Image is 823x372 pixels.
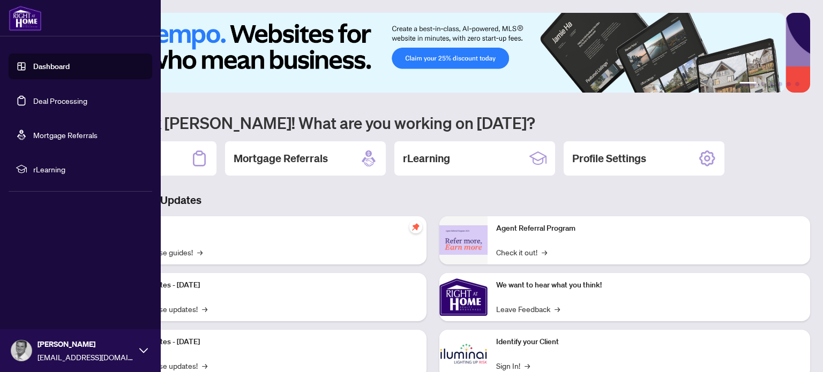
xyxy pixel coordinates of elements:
[409,221,422,233] span: pushpin
[56,13,785,93] img: Slide 0
[33,163,145,175] span: rLearning
[778,82,782,86] button: 4
[496,279,802,291] p: We want to hear what you think!
[113,223,418,234] p: Self-Help
[33,130,98,140] a: Mortgage Referrals
[496,303,560,315] a: Leave Feedback→
[439,273,488,321] img: We want to hear what you think!
[525,360,530,371] span: →
[439,225,488,255] img: Agent Referral Program
[56,112,810,133] h1: Welcome back [PERSON_NAME]! What are you working on [DATE]?
[555,303,560,315] span: →
[542,246,547,258] span: →
[739,82,757,86] button: 1
[202,303,207,315] span: →
[780,335,812,367] button: Open asap
[56,193,810,208] h3: Brokerage & Industry Updates
[496,336,802,348] p: Identify your Client
[572,151,646,166] h2: Profile Settings
[202,360,207,371] span: →
[33,62,70,71] a: Dashboard
[38,338,134,350] span: [PERSON_NAME]
[113,279,418,291] p: Platform Updates - [DATE]
[11,340,32,361] img: Profile Icon
[38,351,134,363] span: [EMAIL_ADDRESS][DOMAIN_NAME]
[496,223,802,234] p: Agent Referral Program
[9,5,42,31] img: logo
[496,360,530,371] a: Sign In!→
[769,82,774,86] button: 3
[33,96,87,105] a: Deal Processing
[113,336,418,348] p: Platform Updates - [DATE]
[787,82,791,86] button: 5
[234,151,328,166] h2: Mortgage Referrals
[761,82,765,86] button: 2
[496,246,547,258] a: Check it out!→
[795,82,799,86] button: 6
[197,246,203,258] span: →
[403,151,450,166] h2: rLearning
